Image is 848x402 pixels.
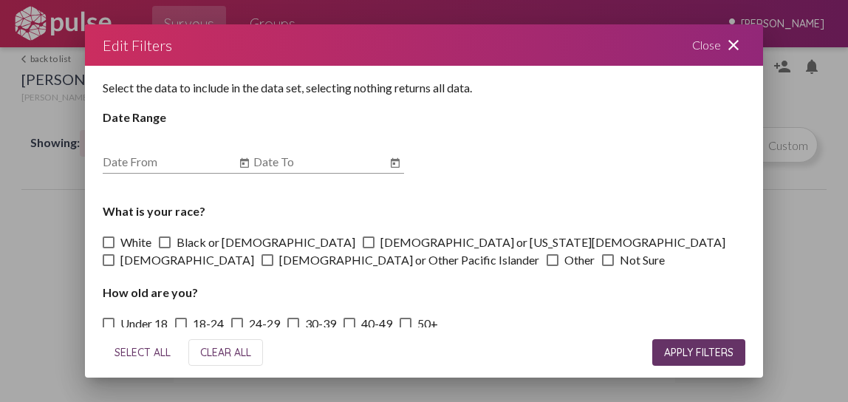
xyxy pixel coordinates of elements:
[114,346,171,359] span: SELECT ALL
[120,234,151,251] span: White
[236,154,253,172] button: Open calendar
[620,251,665,269] span: Not Sure
[103,33,172,57] div: Edit Filters
[652,339,745,366] button: APPLY FILTERS
[564,251,595,269] span: Other
[664,346,734,359] span: APPLY FILTERS
[120,251,254,269] span: [DEMOGRAPHIC_DATA]
[103,204,745,218] h4: What is your race?
[103,110,745,124] h4: Date Range
[380,234,725,251] span: [DEMOGRAPHIC_DATA] or [US_STATE][DEMOGRAPHIC_DATA]
[200,346,251,359] span: CLEAR ALL
[177,234,355,251] span: Black or [DEMOGRAPHIC_DATA]
[103,81,472,95] span: Select the data to include in the data set, selecting nothing returns all data.
[103,339,182,366] button: SELECT ALL
[674,24,763,66] div: Close
[386,154,404,172] button: Open calendar
[279,251,539,269] span: [DEMOGRAPHIC_DATA] or Other Pacific Islander
[249,315,280,333] span: 24-29
[305,315,336,333] span: 30-39
[120,315,168,333] span: Under 18
[417,315,438,333] span: 50+
[193,315,224,333] span: 18-24
[361,315,392,333] span: 40-49
[188,339,263,366] button: CLEAR ALL
[103,285,745,299] h4: How old are you?
[725,36,742,54] mat-icon: close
